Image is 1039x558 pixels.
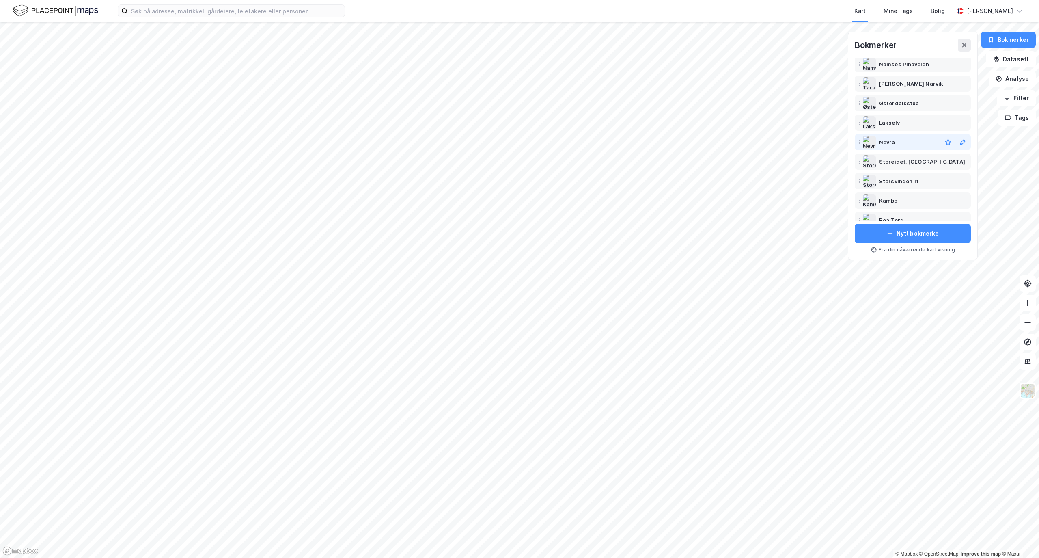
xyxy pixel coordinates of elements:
[931,6,945,16] div: Bolig
[967,6,1013,16] div: [PERSON_NAME]
[879,79,943,89] div: [PERSON_NAME] Narvik
[128,5,345,17] input: Søk på adresse, matrikkel, gårdeiere, leietakere eller personer
[961,551,1001,557] a: Improve this map
[863,116,876,129] img: Lakselv
[863,136,876,149] img: Nevra
[919,551,959,557] a: OpenStreetMap
[863,58,876,71] img: Namsos Pinaveien
[1020,383,1035,398] img: Z
[855,39,897,52] div: Bokmerker
[879,196,898,205] div: Kambo
[863,97,876,110] img: Østerdalsstua
[998,110,1036,126] button: Tags
[895,551,918,557] a: Mapbox
[863,214,876,227] img: Roa Torg
[863,194,876,207] img: Kambo
[998,519,1039,558] iframe: Chat Widget
[989,71,1036,87] button: Analyse
[998,519,1039,558] div: Kontrollprogram for chat
[863,175,876,188] img: Storsvingen 11
[879,59,929,69] div: Namsos Pinaveien
[2,546,38,556] a: Mapbox homepage
[854,6,866,16] div: Kart
[981,32,1036,48] button: Bokmerker
[879,118,900,128] div: Lakselv
[884,6,913,16] div: Mine Tags
[879,98,919,108] div: Østerdalsstua
[855,247,971,253] div: Fra din nåværende kartvisning
[879,215,904,225] div: Roa Torg
[13,4,98,18] img: logo.f888ab2527a4732fd821a326f86c7f29.svg
[855,224,971,243] button: Nytt bokmerke
[863,155,876,168] img: Storeidet, Leknes
[997,90,1036,106] button: Filter
[986,51,1036,67] button: Datasett
[879,157,965,167] div: Storeidet, [GEOGRAPHIC_DATA]
[879,176,918,186] div: Storsvingen 11
[879,137,895,147] div: Nevra
[863,77,876,90] img: Taraldsvik Narvik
